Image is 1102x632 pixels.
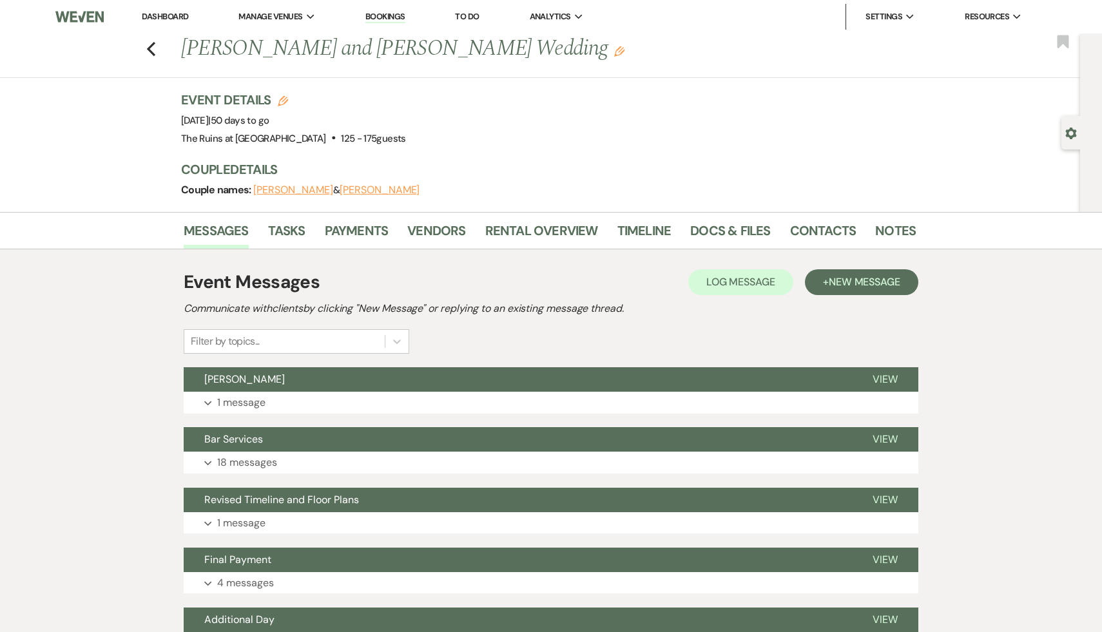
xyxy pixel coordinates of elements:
[485,220,598,249] a: Rental Overview
[191,334,260,349] div: Filter by topics...
[865,10,902,23] span: Settings
[253,184,420,196] span: &
[238,10,302,23] span: Manage Venues
[790,220,856,249] a: Contacts
[184,392,918,414] button: 1 message
[706,275,775,289] span: Log Message
[873,613,898,626] span: View
[852,488,918,512] button: View
[688,269,793,295] button: Log Message
[617,220,672,249] a: Timeline
[204,553,271,566] span: Final Payment
[875,220,916,249] a: Notes
[217,454,277,471] p: 18 messages
[181,91,406,109] h3: Event Details
[325,220,389,249] a: Payments
[829,275,900,289] span: New Message
[253,185,333,195] button: [PERSON_NAME]
[208,114,269,127] span: |
[184,301,918,316] h2: Communicate with clients by clicking "New Message" or replying to an existing message thread.
[873,493,898,506] span: View
[181,114,269,127] span: [DATE]
[184,220,249,249] a: Messages
[204,493,359,506] span: Revised Timeline and Floor Plans
[181,132,326,145] span: The Ruins at [GEOGRAPHIC_DATA]
[142,11,188,22] a: Dashboard
[852,608,918,632] button: View
[217,515,266,531] p: 1 message
[181,34,759,64] h1: [PERSON_NAME] and [PERSON_NAME] Wedding
[217,394,266,411] p: 1 message
[873,372,898,386] span: View
[181,183,253,196] span: Couple names:
[181,160,903,178] h3: Couple Details
[211,114,269,127] span: 50 days to go
[184,572,918,594] button: 4 messages
[852,548,918,572] button: View
[873,553,898,566] span: View
[852,367,918,392] button: View
[805,269,918,295] button: +New Message
[184,608,852,632] button: Additional Day
[873,432,898,446] span: View
[340,185,420,195] button: [PERSON_NAME]
[341,132,405,145] span: 125 - 175 guests
[184,512,918,534] button: 1 message
[690,220,770,249] a: Docs & Files
[268,220,305,249] a: Tasks
[530,10,571,23] span: Analytics
[365,11,405,23] a: Bookings
[852,427,918,452] button: View
[184,269,320,296] h1: Event Messages
[184,548,852,572] button: Final Payment
[614,45,624,57] button: Edit
[407,220,465,249] a: Vendors
[1065,126,1077,139] button: Open lead details
[204,613,275,626] span: Additional Day
[184,367,852,392] button: [PERSON_NAME]
[184,427,852,452] button: Bar Services
[184,488,852,512] button: Revised Timeline and Floor Plans
[217,575,274,591] p: 4 messages
[184,452,918,474] button: 18 messages
[55,3,104,30] img: Weven Logo
[204,372,285,386] span: [PERSON_NAME]
[204,432,263,446] span: Bar Services
[965,10,1009,23] span: Resources
[455,11,479,22] a: To Do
